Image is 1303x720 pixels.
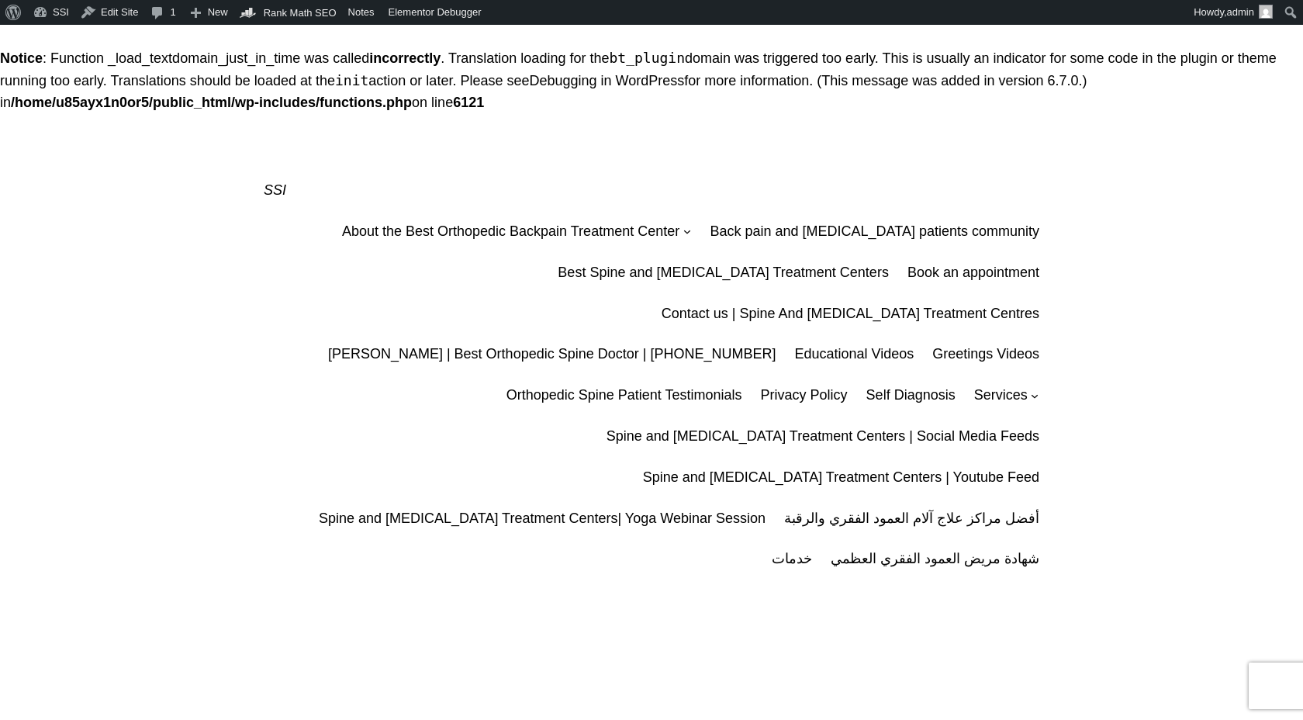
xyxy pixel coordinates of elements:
code: init [335,72,368,88]
button: About the Best Orthopedic Backpain Treatment Center submenu [683,227,692,236]
code: bt_plugin [609,50,685,66]
a: Self Diagnosis [866,384,956,407]
a: Privacy Policy [761,384,848,407]
a: Debugging in WordPress [529,73,684,88]
a: SSI [264,182,286,198]
b: 6121 [453,95,484,110]
a: Book an appointment [907,261,1039,284]
a: Services [974,384,1028,407]
a: Spine and [MEDICAL_DATA] Treatment Centers | Social Media Feeds [607,425,1039,448]
a: Contact us | Spine And [MEDICAL_DATA] Treatment Centres [662,303,1039,325]
span: admin [1227,6,1254,18]
a: Spine and [MEDICAL_DATA] Treatment Centers| Yoga Webinar Session [319,507,766,530]
button: Services submenu [1031,391,1039,400]
a: About the Best Orthopedic Backpain Treatment Center [342,220,679,243]
a: خدمات [772,548,812,570]
a: Spine and [MEDICAL_DATA] Treatment Centers | Youtube Feed [643,466,1039,489]
a: أفضل مراكز علاج آلام العمود الفقري والرقبة [784,507,1039,530]
a: [PERSON_NAME] | Best Orthopedic Spine Doctor | [PHONE_NUMBER] [328,343,776,365]
span: Rank Math SEO [264,7,337,19]
a: Orthopedic Spine Patient Testimonials [506,384,742,407]
a: Back pain and [MEDICAL_DATA] patients community [710,220,1039,243]
strong: incorrectly [369,50,441,66]
b: /home/u85ayx1n0or5/public_html/wp-includes/functions.php [11,95,412,110]
a: Best Spine and [MEDICAL_DATA] Treatment Centers [558,261,889,284]
a: Greetings Videos [932,343,1039,365]
a: Educational Videos [794,343,914,365]
a: شهادة مريض العمود الفقري العظمي [831,548,1039,570]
